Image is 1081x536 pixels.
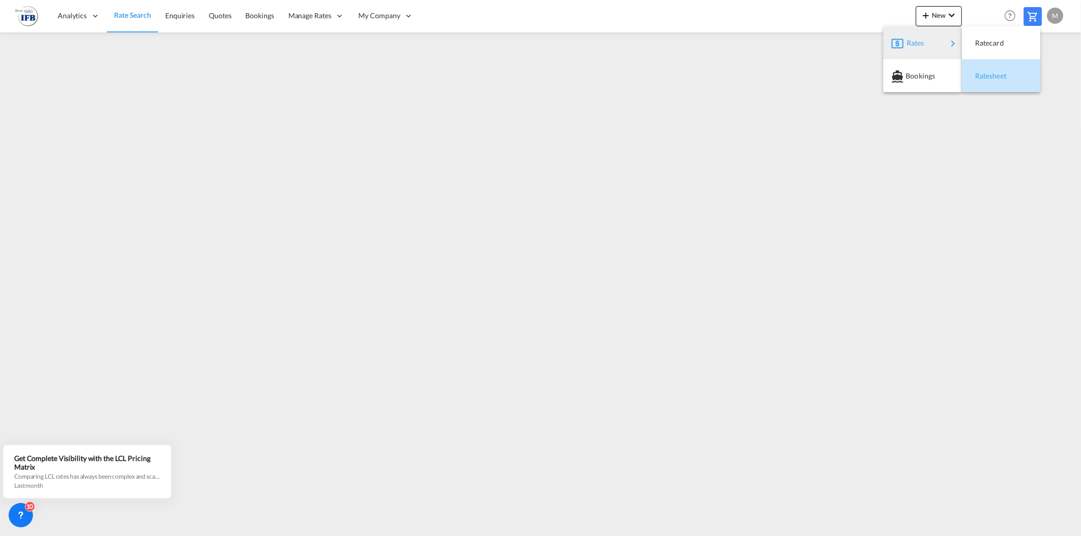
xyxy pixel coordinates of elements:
[970,30,1032,56] div: Ratecard
[907,33,919,53] span: Rates
[883,59,962,92] button: Bookings
[975,33,986,53] span: Ratecard
[970,63,1032,89] div: Ratesheet
[975,66,986,86] span: Ratesheet
[947,37,959,50] md-icon: icon-chevron-right
[891,63,954,89] div: Bookings
[906,66,917,86] span: Bookings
